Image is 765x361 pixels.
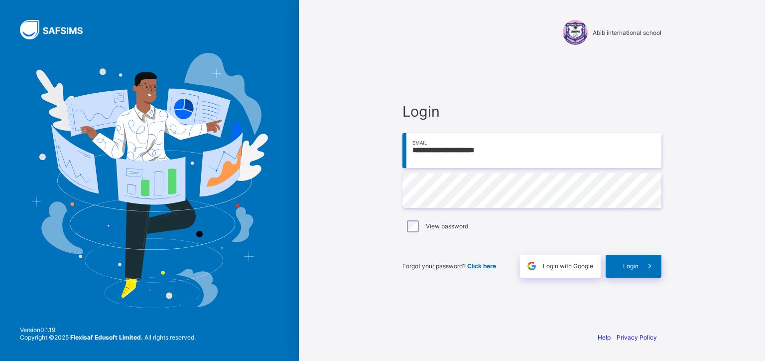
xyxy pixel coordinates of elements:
img: google.396cfc9801f0270233282035f929180a.svg [526,260,537,272]
a: Privacy Policy [617,334,657,341]
span: Abib international school [593,29,661,36]
span: Login [623,262,638,270]
a: Help [598,334,611,341]
span: Login [402,103,661,120]
a: Click here [467,262,496,270]
img: SAFSIMS Logo [20,20,95,39]
label: View password [426,222,468,230]
span: Forgot your password? [402,262,496,270]
strong: Flexisaf Edusoft Limited. [70,334,143,341]
span: Copyright © 2025 All rights reserved. [20,334,196,341]
span: Login with Google [543,262,593,270]
img: Hero Image [31,53,268,308]
span: Version 0.1.19 [20,326,196,334]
